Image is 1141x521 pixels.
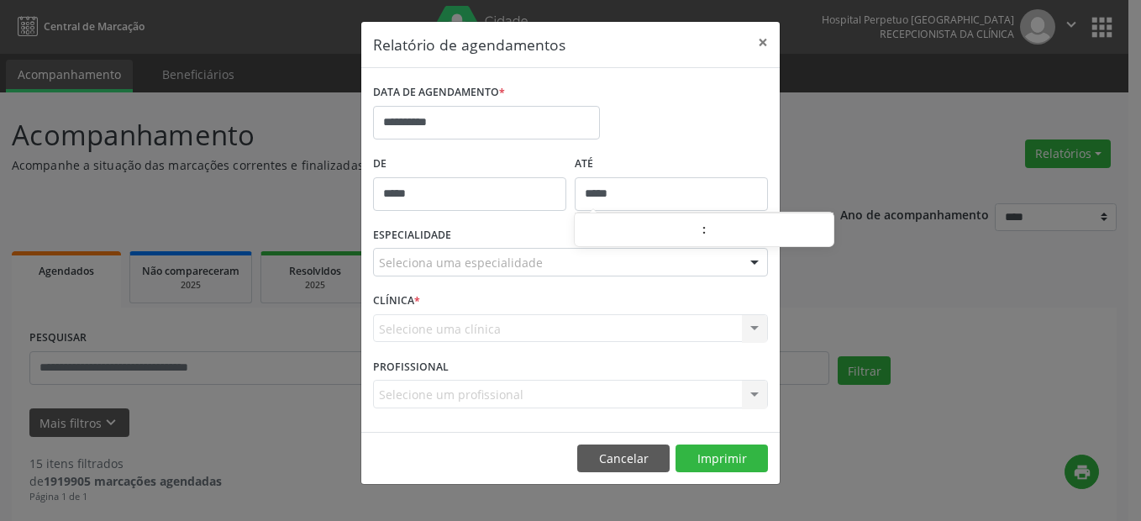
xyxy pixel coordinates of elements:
label: ESPECIALIDADE [373,223,451,249]
label: CLÍNICA [373,288,420,314]
button: Close [746,22,780,63]
span: : [702,213,707,246]
h5: Relatório de agendamentos [373,34,565,55]
label: De [373,151,566,177]
label: DATA DE AGENDAMENTO [373,80,505,106]
input: Minute [707,214,833,248]
input: Hour [575,214,702,248]
button: Imprimir [676,445,768,473]
button: Cancelar [577,445,670,473]
span: Seleciona uma especialidade [379,254,543,271]
label: ATÉ [575,151,768,177]
label: PROFISSIONAL [373,354,449,380]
